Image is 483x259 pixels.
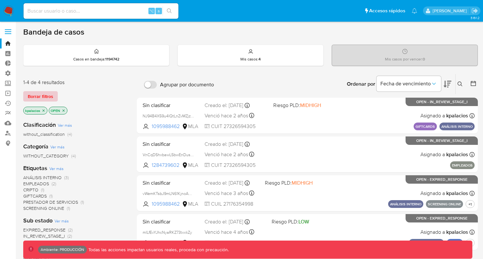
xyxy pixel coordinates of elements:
[87,247,229,253] p: Todas las acciones impactan usuarios reales, proceda con precaución.
[24,7,178,15] input: Buscar usuario o caso...
[163,6,176,16] button: search-icon
[369,7,405,14] span: Accesos rápidos
[412,8,417,14] a: Notificaciones
[433,8,469,14] p: kevin.palacios@mercadolibre.com
[158,8,160,14] span: s
[471,7,478,14] a: Salir
[41,248,84,251] p: Ambiente: PRODUCCIÓN
[149,8,154,14] span: ⌥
